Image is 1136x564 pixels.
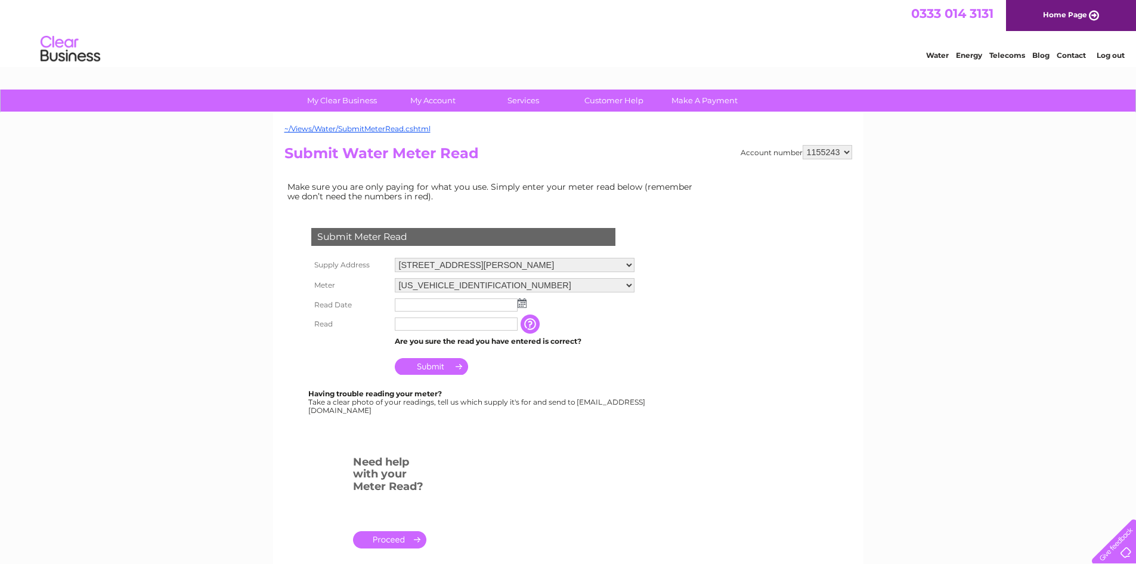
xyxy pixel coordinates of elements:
[308,390,647,414] div: Take a clear photo of your readings, tell us which supply it's for and send to [EMAIL_ADDRESS][DO...
[989,51,1025,60] a: Telecoms
[308,295,392,315] th: Read Date
[308,255,392,275] th: Supply Address
[392,334,637,349] td: Are you sure the read you have entered is correct?
[741,145,852,159] div: Account number
[565,90,663,112] a: Customer Help
[284,145,852,168] h2: Submit Water Meter Read
[284,124,431,133] a: ~/Views/Water/SubmitMeterRead.cshtml
[1057,51,1086,60] a: Contact
[308,389,442,398] b: Having trouble reading your meter?
[308,315,392,334] th: Read
[1097,51,1125,60] a: Log out
[308,275,392,295] th: Meter
[293,90,391,112] a: My Clear Business
[956,51,982,60] a: Energy
[521,315,542,334] input: Information
[383,90,482,112] a: My Account
[287,7,850,58] div: Clear Business is a trading name of Verastar Limited (registered in [GEOGRAPHIC_DATA] No. 3667643...
[474,90,572,112] a: Services
[284,179,702,204] td: Make sure you are only paying for what you use. Simply enter your meter read below (remember we d...
[353,531,426,548] a: .
[926,51,949,60] a: Water
[655,90,754,112] a: Make A Payment
[395,358,468,375] input: Submit
[40,31,101,67] img: logo.png
[1032,51,1050,60] a: Blog
[911,6,993,21] a: 0333 014 3131
[311,228,615,246] div: Submit Meter Read
[353,454,426,499] h3: Need help with your Meter Read?
[518,298,527,308] img: ...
